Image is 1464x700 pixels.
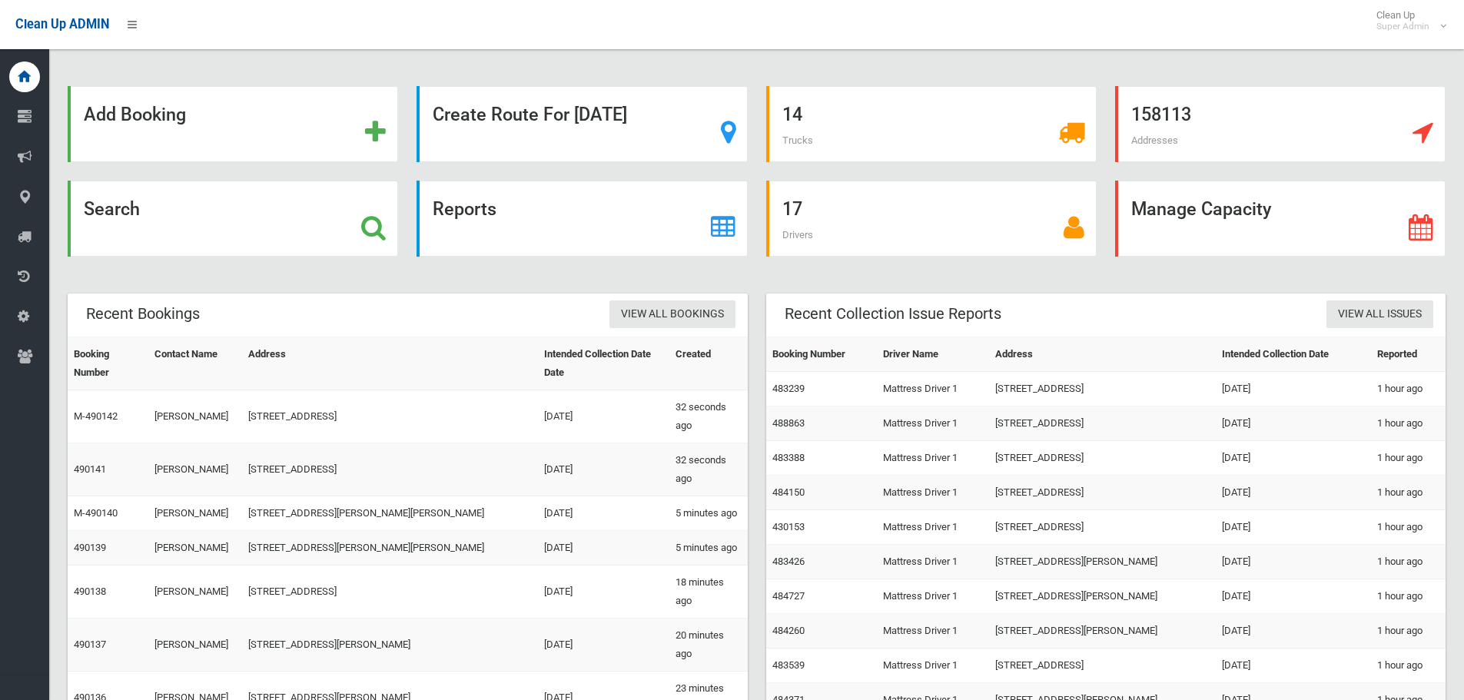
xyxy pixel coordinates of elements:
[877,372,990,406] td: Mattress Driver 1
[989,649,1216,683] td: [STREET_ADDRESS]
[1371,441,1446,476] td: 1 hour ago
[417,181,747,257] a: Reports
[1376,21,1429,32] small: Super Admin
[84,198,140,220] strong: Search
[242,531,538,566] td: [STREET_ADDRESS][PERSON_NAME][PERSON_NAME]
[1115,86,1446,162] a: 158113 Addresses
[1371,476,1446,510] td: 1 hour ago
[74,586,106,597] a: 490138
[1216,476,1370,510] td: [DATE]
[148,390,242,443] td: [PERSON_NAME]
[877,337,990,372] th: Driver Name
[989,510,1216,545] td: [STREET_ADDRESS]
[1216,649,1370,683] td: [DATE]
[877,406,990,441] td: Mattress Driver 1
[877,579,990,614] td: Mattress Driver 1
[772,659,805,671] a: 483539
[1371,406,1446,441] td: 1 hour ago
[242,619,538,672] td: [STREET_ADDRESS][PERSON_NAME]
[766,86,1097,162] a: 14 Trucks
[68,299,218,329] header: Recent Bookings
[1216,579,1370,614] td: [DATE]
[1371,510,1446,545] td: 1 hour ago
[989,579,1216,614] td: [STREET_ADDRESS][PERSON_NAME]
[877,649,990,683] td: Mattress Driver 1
[772,486,805,498] a: 484150
[74,542,106,553] a: 490139
[538,390,669,443] td: [DATE]
[877,441,990,476] td: Mattress Driver 1
[538,496,669,531] td: [DATE]
[538,531,669,566] td: [DATE]
[538,619,669,672] td: [DATE]
[669,443,747,496] td: 32 seconds ago
[877,476,990,510] td: Mattress Driver 1
[148,531,242,566] td: [PERSON_NAME]
[877,510,990,545] td: Mattress Driver 1
[1371,372,1446,406] td: 1 hour ago
[782,198,802,220] strong: 17
[1216,614,1370,649] td: [DATE]
[433,198,496,220] strong: Reports
[766,337,877,372] th: Booking Number
[74,507,118,519] a: M-490140
[1131,104,1191,125] strong: 158113
[669,531,747,566] td: 5 minutes ago
[669,619,747,672] td: 20 minutes ago
[68,86,398,162] a: Add Booking
[417,86,747,162] a: Create Route For [DATE]
[68,337,148,390] th: Booking Number
[148,566,242,619] td: [PERSON_NAME]
[68,181,398,257] a: Search
[609,300,735,329] a: View All Bookings
[1216,441,1370,476] td: [DATE]
[772,521,805,532] a: 430153
[989,406,1216,441] td: [STREET_ADDRESS]
[433,104,627,125] strong: Create Route For [DATE]
[1371,545,1446,579] td: 1 hour ago
[242,337,538,390] th: Address
[148,619,242,672] td: [PERSON_NAME]
[766,181,1097,257] a: 17 Drivers
[1371,337,1446,372] th: Reported
[989,614,1216,649] td: [STREET_ADDRESS][PERSON_NAME]
[1131,134,1178,146] span: Addresses
[1371,649,1446,683] td: 1 hour ago
[1371,614,1446,649] td: 1 hour ago
[989,372,1216,406] td: [STREET_ADDRESS]
[1326,300,1433,329] a: View All Issues
[669,496,747,531] td: 5 minutes ago
[242,443,538,496] td: [STREET_ADDRESS]
[989,476,1216,510] td: [STREET_ADDRESS]
[782,104,802,125] strong: 14
[772,625,805,636] a: 484260
[538,337,669,390] th: Intended Collection Date Date
[74,639,106,650] a: 490137
[772,590,805,602] a: 484727
[84,104,186,125] strong: Add Booking
[1216,510,1370,545] td: [DATE]
[1131,198,1271,220] strong: Manage Capacity
[15,17,109,32] span: Clean Up ADMIN
[766,299,1020,329] header: Recent Collection Issue Reports
[1216,372,1370,406] td: [DATE]
[772,556,805,567] a: 483426
[989,337,1216,372] th: Address
[242,390,538,443] td: [STREET_ADDRESS]
[242,566,538,619] td: [STREET_ADDRESS]
[148,496,242,531] td: [PERSON_NAME]
[74,410,118,422] a: M-490142
[1369,9,1445,32] span: Clean Up
[538,566,669,619] td: [DATE]
[148,337,242,390] th: Contact Name
[877,614,990,649] td: Mattress Driver 1
[1371,579,1446,614] td: 1 hour ago
[1216,337,1370,372] th: Intended Collection Date
[1216,545,1370,579] td: [DATE]
[538,443,669,496] td: [DATE]
[74,463,106,475] a: 490141
[669,390,747,443] td: 32 seconds ago
[148,443,242,496] td: [PERSON_NAME]
[1115,181,1446,257] a: Manage Capacity
[669,566,747,619] td: 18 minutes ago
